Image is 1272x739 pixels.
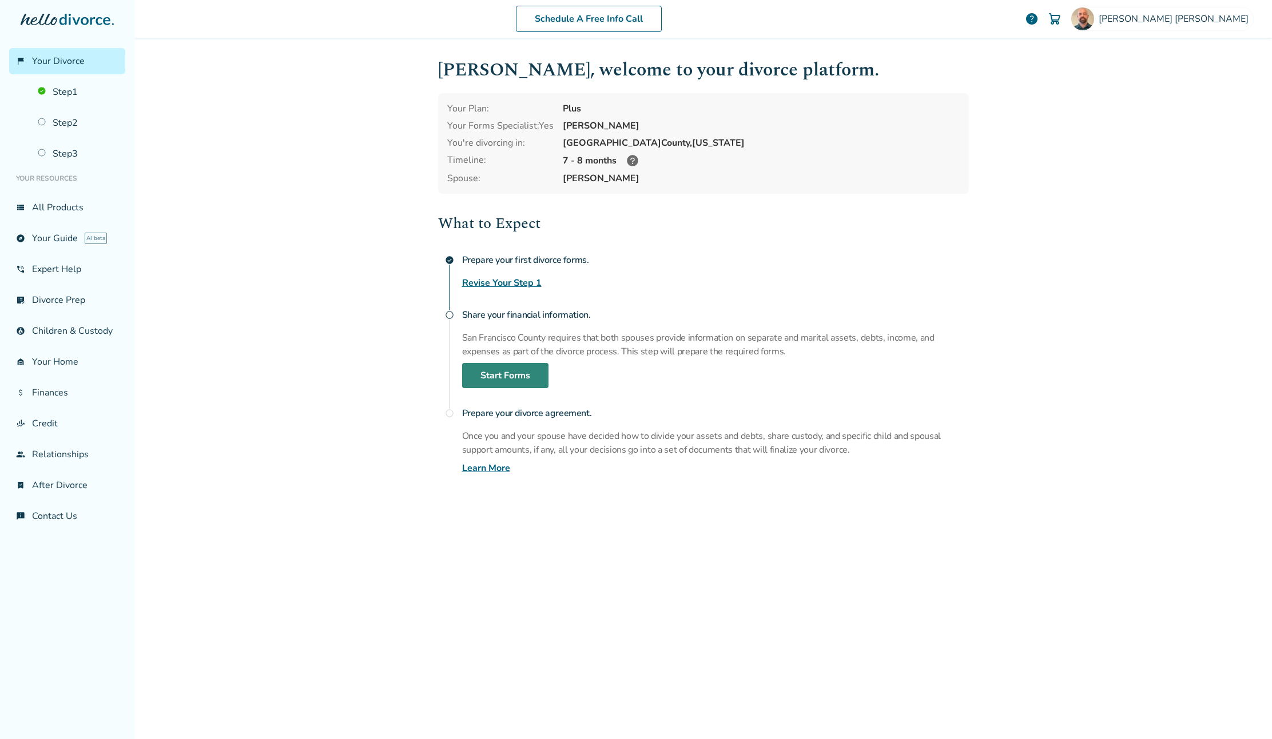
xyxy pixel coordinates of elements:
div: Timeline: [447,154,554,167]
h4: Prepare your divorce agreement. [462,402,969,425]
span: chat_info [16,512,25,521]
img: Cart [1048,12,1062,26]
h4: Share your financial information. [462,303,969,326]
a: view_listAll Products [9,194,125,221]
a: account_childChildren & Custody [9,318,125,344]
h1: [PERSON_NAME] , welcome to your divorce platform. [438,56,969,84]
span: flag_2 [16,57,25,66]
a: Learn More [462,461,510,475]
span: Spouse: [447,172,554,185]
img: Leigh Beveridge [1071,7,1094,30]
span: finance_mode [16,419,25,428]
li: Your Resources [9,167,125,190]
span: attach_money [16,388,25,397]
a: chat_infoContact Us [9,503,125,529]
div: Your Forms Specialist: Yes [447,119,554,132]
a: flag_2Your Divorce [9,48,125,74]
a: phone_in_talkExpert Help [9,256,125,282]
span: AI beta [85,233,107,244]
div: Plus [563,102,960,115]
div: [GEOGRAPHIC_DATA] County, [US_STATE] [563,137,960,149]
span: [PERSON_NAME] [PERSON_NAME] [1099,13,1253,25]
a: Schedule A Free Info Call [516,6,662,32]
span: radio_button_unchecked [445,409,454,418]
a: Step3 [31,141,125,167]
a: bookmark_checkAfter Divorce [9,472,125,498]
div: [PERSON_NAME] [563,119,960,132]
span: bookmark_check [16,481,25,490]
a: Revise Your Step 1 [462,276,542,290]
span: radio_button_unchecked [445,310,454,319]
span: [PERSON_NAME] [563,172,960,185]
a: Step2 [31,110,125,136]
span: Your Divorce [32,55,85,67]
span: explore [16,234,25,243]
span: account_child [16,326,25,335]
h2: What to Expect [438,212,969,235]
span: view_list [16,203,25,212]
iframe: Chat Widget [1215,684,1272,739]
a: Step1 [31,79,125,105]
span: phone_in_talk [16,265,25,274]
a: list_alt_checkDivorce Prep [9,287,125,313]
div: 7 - 8 months [563,154,960,167]
a: Start Forms [462,363,548,388]
a: help [1025,12,1039,26]
a: groupRelationships [9,441,125,468]
a: exploreYour GuideAI beta [9,225,125,251]
span: list_alt_check [16,295,25,305]
span: group [16,450,25,459]
span: check_circle [445,255,454,265]
p: Once you and your spouse have decided how to divide your assets and debts, share custody, and spe... [462,429,969,457]
span: garage_home [16,357,25,366]
a: garage_homeYour Home [9,349,125,375]
h4: Prepare your first divorce forms. [462,249,969,271]
p: San Francisco County requires that both spouses provide information on separate and marital asset... [462,331,969,358]
div: You're divorcing in: [447,137,554,149]
a: finance_modeCredit [9,410,125,437]
a: attach_moneyFinances [9,380,125,406]
div: Your Plan: [447,102,554,115]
